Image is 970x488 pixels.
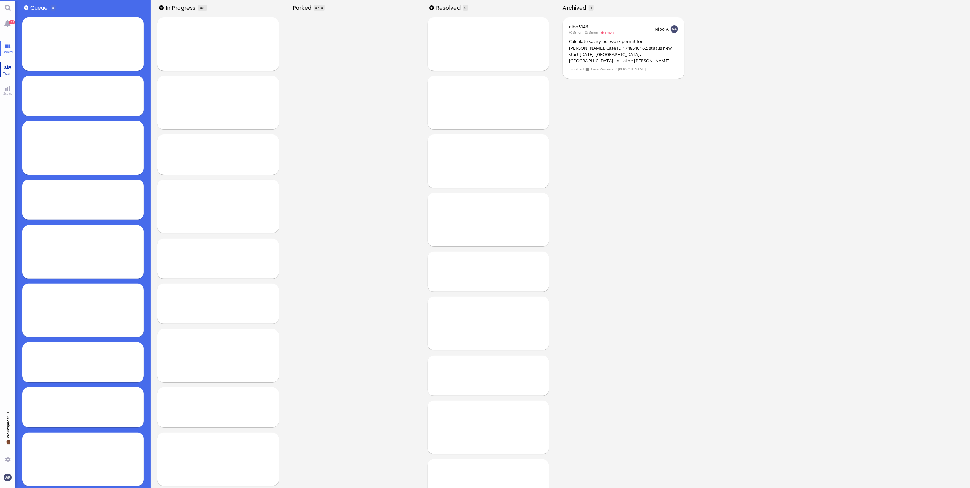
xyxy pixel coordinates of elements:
span: 133 [9,20,15,24]
span: 3mon [585,30,600,35]
span: 0 [200,5,202,10]
button: Add [429,5,434,10]
span: /10 [318,5,323,10]
span: 💼 Workspace: IT [5,439,10,454]
span: Finished [569,66,584,72]
button: Add [159,5,164,10]
span: Team [1,71,14,76]
span: 0 [464,5,466,10]
span: 3mon [600,30,616,35]
a: nibo5046 [569,24,588,30]
span: Nibo A [655,26,669,32]
span: Parked [293,4,314,12]
span: 0 [315,5,318,10]
span: Queue [30,4,50,12]
span: [PERSON_NAME] [618,66,646,72]
span: Board [1,49,14,54]
span: In progress [166,4,198,12]
img: NA [671,25,678,33]
span: 0 [52,5,54,10]
span: 3mon [569,30,585,35]
button: Add [24,5,28,10]
span: Case Workers [591,66,614,72]
span: Archived [563,4,589,12]
span: /5 [202,5,205,10]
span: / [615,66,617,72]
img: You [4,474,11,481]
div: Calculate salary per work permit for [PERSON_NAME], Case ID 1748546162, status new, start [DATE],... [569,38,678,64]
span: Stats [2,91,14,96]
span: Resolved [436,4,463,12]
span: 1 [590,5,592,10]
